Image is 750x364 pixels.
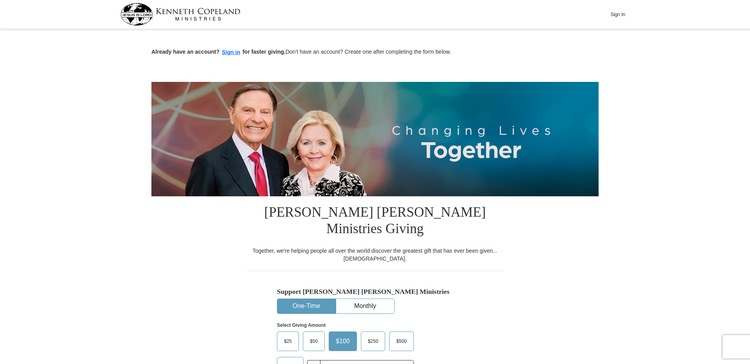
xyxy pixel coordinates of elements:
[606,8,630,20] button: Sign In
[277,299,335,313] button: One-Time
[277,322,326,328] strong: Select Giving Amount
[280,335,296,347] span: $25
[248,196,502,247] h1: [PERSON_NAME] [PERSON_NAME] Ministries Giving
[151,48,599,57] p: Don't have an account? Create one after completing the form below.
[364,335,382,347] span: $250
[248,247,502,263] div: Together, we're helping people all over the world discover the greatest gift that has ever been g...
[332,335,354,347] span: $100
[120,3,240,25] img: kcm-header-logo.svg
[220,48,243,57] button: Sign in
[392,335,411,347] span: $500
[306,335,322,347] span: $50
[151,49,286,55] strong: Already have an account? for faster giving.
[277,288,473,296] h5: Support [PERSON_NAME] [PERSON_NAME] Ministries
[336,299,394,313] button: Monthly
